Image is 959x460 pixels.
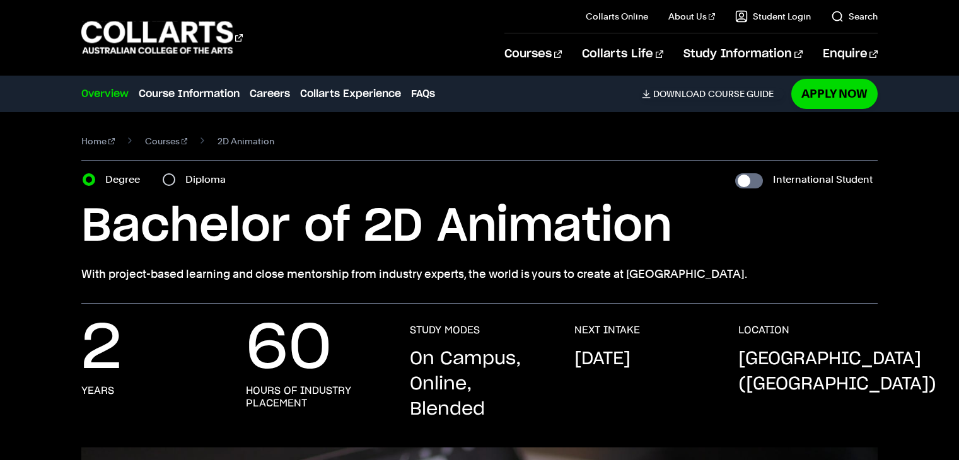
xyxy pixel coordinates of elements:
[81,265,877,283] p: With project-based learning and close mentorship from industry experts, the world is yours to cre...
[300,86,401,101] a: Collarts Experience
[81,86,129,101] a: Overview
[81,324,122,374] p: 2
[574,324,640,336] h3: NEXT INTAKE
[586,10,648,23] a: Collarts Online
[683,33,802,75] a: Study Information
[246,384,385,410] h3: Hours of industry placement
[582,33,663,75] a: Collarts Life
[81,384,114,397] h3: Years
[642,88,784,100] a: DownloadCourse Guide
[145,132,188,150] a: Courses
[668,10,715,23] a: About Us
[410,324,480,336] h3: STUDY MODES
[791,79,878,108] a: Apply Now
[773,171,873,188] label: International Student
[246,324,332,374] p: 60
[81,20,243,55] div: Go to homepage
[81,198,877,255] h1: Bachelor of 2D Animation
[738,324,789,336] h3: LOCATION
[823,33,878,75] a: Enquire
[653,88,706,100] span: Download
[574,347,631,372] p: [DATE]
[411,86,435,101] a: FAQs
[185,171,233,188] label: Diploma
[504,33,562,75] a: Courses
[831,10,878,23] a: Search
[738,347,936,397] p: [GEOGRAPHIC_DATA] ([GEOGRAPHIC_DATA])
[105,171,148,188] label: Degree
[735,10,811,23] a: Student Login
[81,132,115,150] a: Home
[139,86,240,101] a: Course Information
[218,132,274,150] span: 2D Animation
[410,347,549,422] p: On Campus, Online, Blended
[250,86,290,101] a: Careers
